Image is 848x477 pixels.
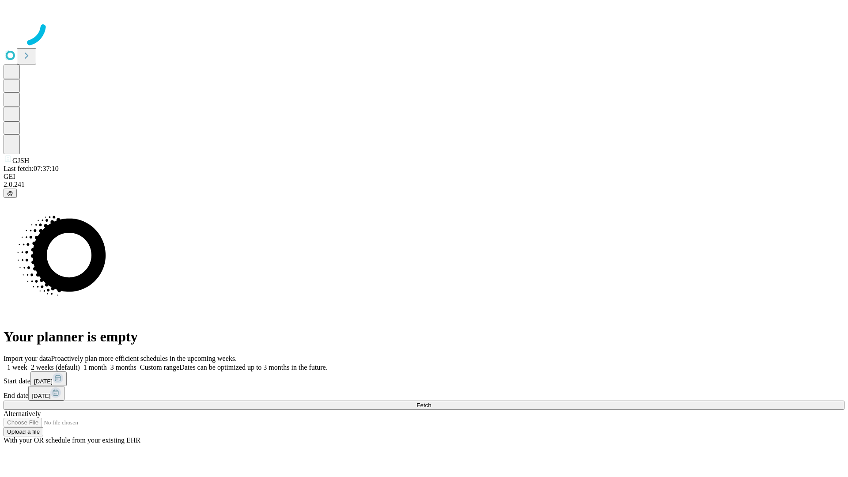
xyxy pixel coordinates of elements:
[140,363,179,371] span: Custom range
[4,329,844,345] h1: Your planner is empty
[4,427,43,436] button: Upload a file
[12,157,29,164] span: GJSH
[179,363,327,371] span: Dates can be optimized up to 3 months in the future.
[4,165,59,172] span: Last fetch: 07:37:10
[4,436,140,444] span: With your OR schedule from your existing EHR
[416,402,431,409] span: Fetch
[31,363,80,371] span: 2 weeks (default)
[32,393,50,399] span: [DATE]
[4,401,844,410] button: Fetch
[83,363,107,371] span: 1 month
[4,173,844,181] div: GEI
[110,363,136,371] span: 3 months
[4,355,51,362] span: Import your data
[4,181,844,189] div: 2.0.241
[28,386,64,401] button: [DATE]
[7,190,13,197] span: @
[4,371,844,386] div: Start date
[4,410,41,417] span: Alternatively
[34,378,53,385] span: [DATE]
[30,371,67,386] button: [DATE]
[51,355,237,362] span: Proactively plan more efficient schedules in the upcoming weeks.
[4,386,844,401] div: End date
[7,363,27,371] span: 1 week
[4,189,17,198] button: @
